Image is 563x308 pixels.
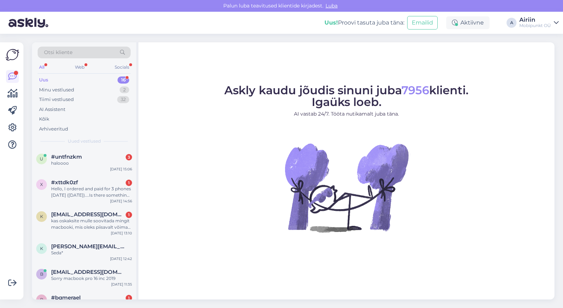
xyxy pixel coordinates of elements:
[40,246,43,251] span: k
[51,269,125,275] span: batuhanmericli92@gmail.com
[283,123,410,251] img: No Chat active
[39,96,74,103] div: Tiimi vestlused
[51,160,132,166] div: haloooo
[110,256,132,261] div: [DATE] 12:42
[51,275,132,282] div: Sorry macbook pro 16 inc 2019
[39,106,65,113] div: AI Assistent
[519,17,551,23] div: Airiin
[51,211,125,218] span: kenkink2005@gmail.com
[51,186,132,198] div: Hello, I ordered and paid for 3 phones [DATE] ([DATE])....Is there something wrong?
[110,166,132,172] div: [DATE] 15:06
[73,63,86,72] div: Web
[110,198,132,204] div: [DATE] 14:56
[126,180,132,186] div: 1
[126,295,132,301] div: 1
[40,297,43,302] span: b
[51,250,132,256] div: Seda*
[39,76,48,84] div: Uus
[111,282,132,287] div: [DATE] 11:35
[40,214,43,219] span: k
[126,154,132,160] div: 3
[117,76,129,84] div: 16
[40,271,43,277] span: b
[324,18,404,27] div: Proovi tasuta juba täna:
[51,243,125,250] span: karel.hanni@gmail.com
[519,23,551,28] div: Mobipunkt OÜ
[117,96,129,103] div: 32
[39,86,74,94] div: Minu vestlused
[224,83,469,109] span: Askly kaudu jõudis sinuni juba klienti. Igaüks loeb.
[407,16,438,30] button: Emailid
[51,179,78,186] span: #xttdk0zf
[44,49,72,56] span: Otsi kliente
[507,18,516,28] div: A
[40,156,43,161] span: u
[6,48,19,62] img: Askly Logo
[68,138,101,144] span: Uued vestlused
[39,116,49,123] div: Kõik
[40,182,43,187] span: x
[111,230,132,236] div: [DATE] 13:10
[39,126,68,133] div: Arhiveeritud
[51,218,132,230] div: kas oskaksite mulle soovitada mingit macbooki, mis oleks piisavalt võimas, et nõrgemaid mänge män...
[38,63,46,72] div: All
[51,294,81,301] span: #bqmerael
[51,154,82,160] span: #untfnzkm
[519,17,559,28] a: AiriinMobipunkt OÜ
[224,110,469,118] p: AI vastab 24/7. Tööta nutikamalt juba täna.
[113,63,131,72] div: Socials
[126,212,132,218] div: 1
[401,83,429,97] span: 7956
[324,19,338,26] b: Uus!
[446,16,490,29] div: Aktiivne
[120,86,129,94] div: 2
[323,2,340,9] span: Luba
